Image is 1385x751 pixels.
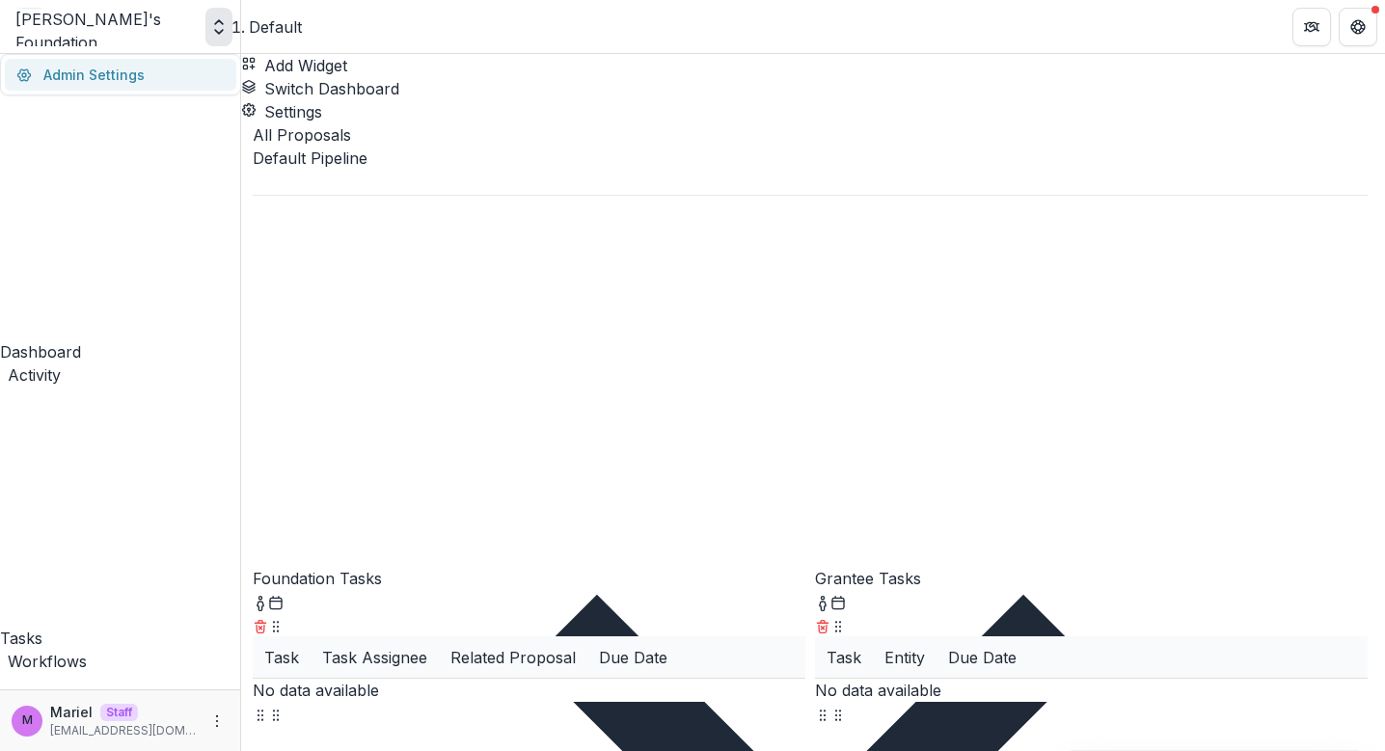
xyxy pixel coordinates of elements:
[8,652,87,671] span: Workflows
[268,702,284,725] button: Drag
[937,636,1028,678] div: Due Date
[268,590,284,613] button: Calendar
[815,679,1368,702] p: No data available
[22,714,33,727] div: Mariel
[815,702,830,725] button: Drag
[815,590,830,613] button: toggle-assigned-to-me
[815,636,873,678] div: Task
[253,636,311,678] div: Task
[8,365,61,385] span: Activity
[264,79,399,98] span: Switch Dashboard
[241,100,322,123] button: Settings
[253,123,1368,147] p: All Proposals
[100,704,138,721] p: Staff
[50,722,198,739] p: [EMAIL_ADDRESS][DOMAIN_NAME]
[587,636,679,678] div: Due Date
[873,636,937,678] div: Entity
[815,646,873,669] div: Task
[205,8,232,46] button: Open entity switcher
[253,679,805,702] p: No data available
[830,590,846,613] button: Calendar
[253,147,1368,170] div: Default Pipeline
[241,77,399,100] button: Switch Dashboard
[587,646,679,669] div: Due Date
[1339,8,1377,46] button: Get Help
[253,646,311,669] div: Task
[253,702,268,725] button: Drag
[249,15,302,39] nav: breadcrumb
[253,590,268,613] button: toggle-assigned-to-me
[873,646,937,669] div: Entity
[937,646,1028,669] div: Due Date
[311,636,439,678] div: Task Assignee
[241,54,347,77] button: Add Widget
[439,636,587,678] div: Related Proposal
[830,702,846,725] button: Drag
[439,646,587,669] div: Related Proposal
[1292,8,1331,46] button: Partners
[830,613,846,636] button: Drag
[268,613,284,636] button: Drag
[50,702,93,722] p: Mariel
[311,646,439,669] div: Task Assignee
[815,567,1368,590] p: Grantee Tasks
[253,613,268,636] button: Delete card
[815,613,830,636] button: Delete card
[253,567,805,590] p: Foundation Tasks
[205,710,229,733] button: More
[15,8,198,54] div: [PERSON_NAME]'s Foundation
[249,15,302,39] div: Default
